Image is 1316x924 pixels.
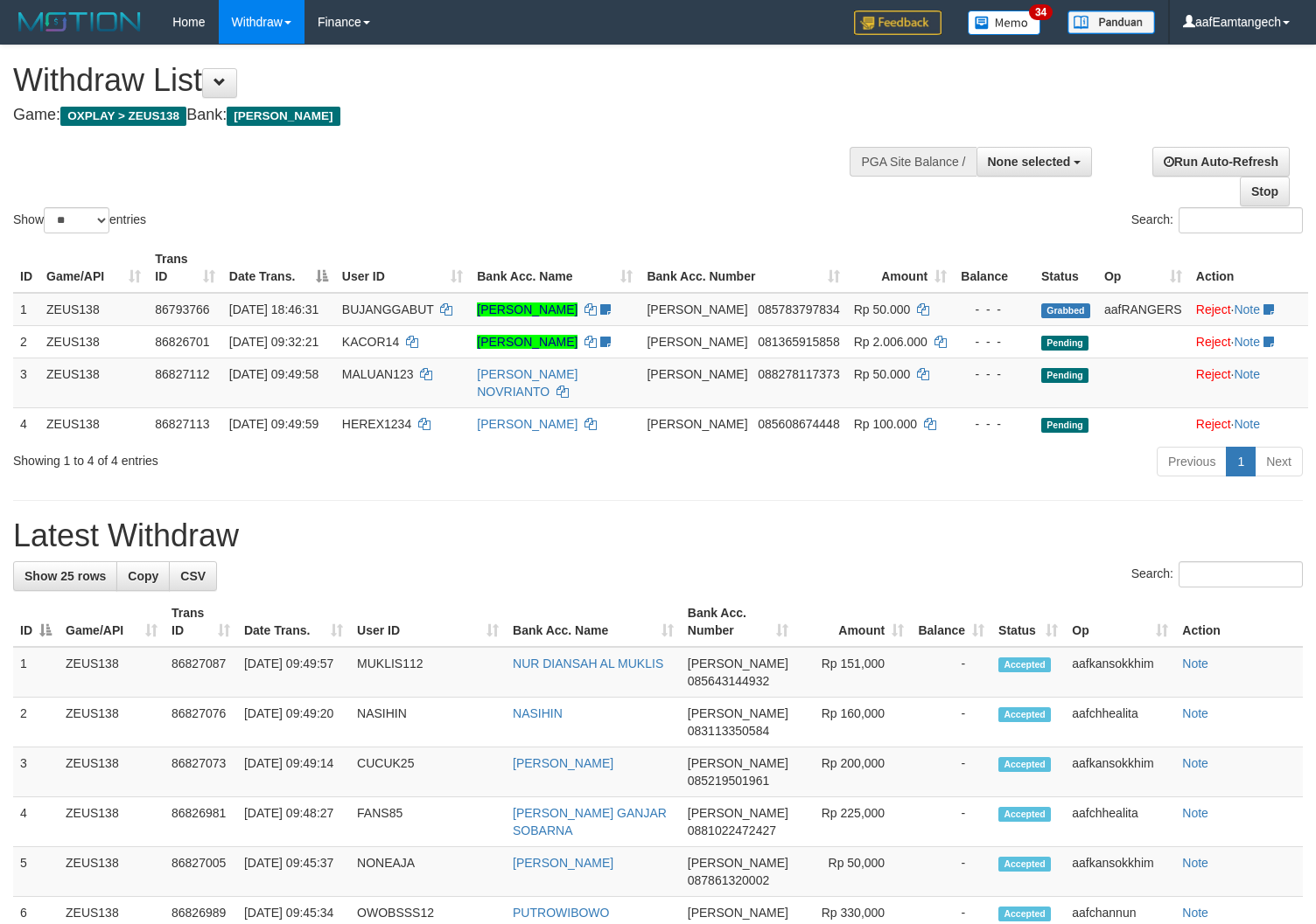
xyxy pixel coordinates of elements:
[911,698,991,747] td: -
[1179,561,1303,587] input: Search:
[968,10,1041,35] img: Button%20Memo.svg
[688,657,788,670] span: [PERSON_NAME]
[911,797,991,847] td: -
[1189,293,1308,326] td: ·
[13,207,146,233] label: Show entries
[688,873,769,887] span: Copy 087861320002 to clipboard
[1182,706,1208,720] a: Note
[795,797,911,847] td: Rp 225,000
[13,107,860,124] h4: Game: Bank:
[342,367,414,381] span: MALUAN123
[688,774,769,788] span: Copy 085219501961 to clipboard
[229,417,318,431] span: [DATE] 09:49:59
[155,302,209,316] span: 86793766
[854,367,911,381] span: Rp 50.000
[237,647,350,698] td: [DATE] 09:49:57
[164,698,237,747] td: 86827076
[164,597,237,647] th: Trans ID: activate to sort column ascending
[229,302,318,316] span: [DATE] 18:46:31
[1182,906,1208,920] a: Note
[237,597,350,647] th: Date Trans.: activate to sort column ascending
[1234,417,1260,431] a: Note
[854,417,917,431] span: Rp 100.000
[237,797,350,847] td: [DATE] 09:48:27
[39,358,148,407] td: ZEUS138
[13,358,39,407] td: 3
[1182,756,1208,770] a: Note
[155,335,209,349] span: 86826701
[237,747,350,797] td: [DATE] 09:49:14
[59,597,164,647] th: Game/API: activate to sort column ascending
[342,302,434,316] span: BUJANGGABUT
[1041,336,1088,351] span: Pending
[688,706,788,720] span: [PERSON_NAME]
[854,302,911,316] span: Rp 50.000
[854,10,941,35] img: Feedback.jpg
[1065,647,1175,698] td: aafkansokkhim
[229,367,318,381] span: [DATE] 09:49:58
[164,847,237,897] td: 86827005
[13,647,59,698] td: 1
[640,243,846,293] th: Bank Acc. Number: activate to sort column ascending
[477,302,577,316] a: [PERSON_NAME]
[688,906,788,920] span: [PERSON_NAME]
[998,807,1051,822] span: Accepted
[1179,207,1303,233] input: Search:
[911,747,991,797] td: -
[39,407,148,440] td: ZEUS138
[13,9,146,35] img: MOTION_logo.png
[59,847,164,897] td: ZEUS138
[350,797,506,847] td: FANS85
[513,756,613,770] a: [PERSON_NAME]
[13,698,59,747] td: 2
[350,847,506,897] td: NONEAJA
[1065,847,1175,897] td: aafkansokkhim
[1240,177,1290,206] a: Stop
[237,847,350,897] td: [DATE] 09:45:37
[1196,367,1231,381] a: Reject
[148,243,222,293] th: Trans ID: activate to sort column ascending
[1196,302,1231,316] a: Reject
[1182,806,1208,820] a: Note
[13,325,39,358] td: 2
[13,847,59,897] td: 5
[164,747,237,797] td: 86827073
[39,243,148,293] th: Game/API: activate to sort column ascending
[847,243,954,293] th: Amount: activate to sort column ascending
[1196,417,1231,431] a: Reject
[229,335,318,349] span: [DATE] 09:32:21
[1131,561,1303,587] label: Search:
[1226,447,1256,476] a: 1
[13,445,535,469] div: Showing 1 to 4 of 4 entries
[1152,147,1290,177] a: Run Auto-Refresh
[1029,4,1053,20] span: 34
[688,756,788,770] span: [PERSON_NAME]
[1157,447,1227,476] a: Previous
[350,747,506,797] td: CUCUK25
[1065,698,1175,747] td: aafchhealita
[513,806,667,837] a: [PERSON_NAME] GANJAR SOBARNA
[350,597,506,647] th: User ID: activate to sort column ascending
[350,698,506,747] td: NASIHIN
[513,657,663,670] a: NUR DIANSAH AL MUKLIS
[1234,302,1260,316] a: Note
[477,417,577,431] a: [PERSON_NAME]
[169,561,217,591] a: CSV
[116,561,170,591] a: Copy
[688,806,788,820] span: [PERSON_NAME]
[688,674,769,688] span: Copy 085643144932 to clipboard
[350,647,506,698] td: MUKLIS112
[222,243,335,293] th: Date Trans.: activate to sort column descending
[13,293,39,326] td: 1
[1097,293,1189,326] td: aafRANGERS
[1065,597,1175,647] th: Op: activate to sort column ascending
[911,647,991,698] td: -
[1196,335,1231,349] a: Reject
[477,367,577,399] a: [PERSON_NAME] NOVRIANTO
[854,335,927,349] span: Rp 2.006.000
[961,301,1027,318] div: - - -
[13,747,59,797] td: 3
[758,367,839,381] span: Copy 088278117373 to clipboard
[1189,358,1308,407] td: ·
[998,857,1051,872] span: Accepted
